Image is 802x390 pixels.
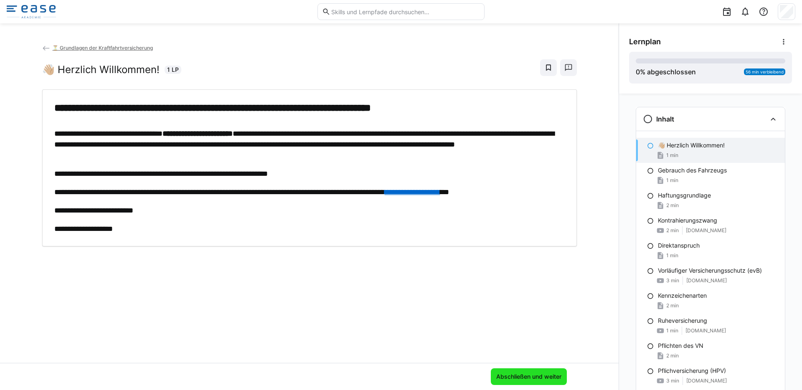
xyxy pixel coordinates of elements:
[666,302,679,309] span: 2 min
[42,45,153,51] a: ⏳ Grundlagen der Kraftfahrtversicherung
[629,37,661,46] span: Lernplan
[658,166,727,175] p: Gebrauch des Fahrzeugs
[658,141,725,149] p: 👋🏼 Herzlich Willkommen!
[666,277,679,284] span: 3 min
[685,327,726,334] span: [DOMAIN_NAME]
[666,152,678,159] span: 1 min
[167,66,179,74] span: 1 LP
[495,372,563,381] span: Abschließen und weiter
[666,252,678,259] span: 1 min
[666,202,679,209] span: 2 min
[658,241,700,250] p: Direktanspruch
[636,68,640,76] span: 0
[658,216,717,225] p: Kontrahierungszwang
[491,368,567,385] button: Abschließen und weiter
[658,367,726,375] p: Pflichversicherung (HPV)
[52,45,153,51] span: ⏳ Grundlagen der Kraftfahrtversicherung
[666,177,678,184] span: 1 min
[686,377,727,384] span: [DOMAIN_NAME]
[666,352,679,359] span: 2 min
[666,227,679,234] span: 2 min
[42,63,160,76] h2: 👋🏼 Herzlich Willkommen!
[686,277,727,284] span: [DOMAIN_NAME]
[658,317,707,325] p: Ruheversicherung
[656,115,674,123] h3: Inhalt
[330,8,480,15] input: Skills und Lernpfade durchsuchen…
[666,377,679,384] span: 3 min
[666,327,678,334] span: 1 min
[746,69,784,74] span: 56 min verbleibend
[658,291,707,300] p: Kennzeichenarten
[658,342,703,350] p: Pflichten des VN
[658,266,762,275] p: Vorläufiger Versicherungsschutz (evB)
[658,191,711,200] p: Haftungsgrundlage
[686,227,726,234] span: [DOMAIN_NAME]
[636,67,696,77] div: % abgeschlossen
